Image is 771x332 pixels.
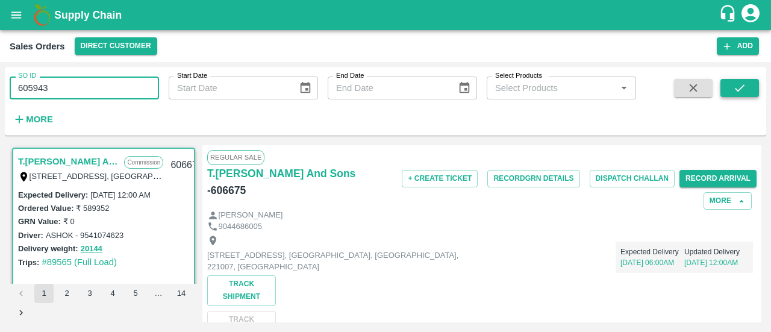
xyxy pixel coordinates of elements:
[169,77,289,99] input: Start Date
[679,170,757,187] button: Record Arrival
[42,257,117,267] a: #89565 (Full Load)
[18,231,43,240] label: Driver:
[740,2,761,28] div: account of current user
[336,71,364,81] label: End Date
[620,257,684,268] p: [DATE] 06:00AM
[207,275,276,305] button: Track Shipment
[10,109,56,130] button: More
[294,77,317,99] button: Choose date
[90,190,150,199] label: [DATE] 12:00 AM
[46,231,123,240] label: ASHOK - 9541074623
[704,192,752,210] button: More
[18,217,61,226] label: GRN Value:
[207,250,478,272] p: [STREET_ADDRESS], [GEOGRAPHIC_DATA], [GEOGRAPHIC_DATA], 221007, [GEOGRAPHIC_DATA]
[684,257,748,268] p: [DATE] 12:00AM
[219,210,283,221] p: [PERSON_NAME]
[54,9,122,21] b: Supply Chain
[18,154,118,169] a: T.[PERSON_NAME] And Sons
[172,284,191,303] button: Go to page 14
[719,4,740,26] div: customer-support
[453,77,476,99] button: Choose date
[490,80,613,96] input: Select Products
[207,182,246,199] h6: - 606675
[219,221,262,233] p: 9044686005
[124,156,163,169] p: Commission
[18,190,88,199] label: Expected Delivery :
[18,71,36,81] label: SO ID
[30,171,395,181] label: [STREET_ADDRESS], [GEOGRAPHIC_DATA], [GEOGRAPHIC_DATA], 221007, [GEOGRAPHIC_DATA]
[10,77,159,99] input: Enter SO ID
[616,80,632,96] button: Open
[126,284,145,303] button: Go to page 5
[11,303,31,322] button: Go to next page
[81,242,102,256] button: 20144
[80,284,99,303] button: Go to page 3
[30,3,54,27] img: logo
[495,71,542,81] label: Select Products
[18,244,78,253] label: Delivery weight:
[402,170,478,187] button: + Create Ticket
[590,170,675,187] button: Dispatch Challan
[76,204,109,213] label: ₹ 589352
[2,1,30,29] button: open drawer
[57,284,76,303] button: Go to page 2
[10,39,65,54] div: Sales Orders
[34,284,54,303] button: page 1
[684,246,748,257] p: Updated Delivery
[163,151,210,180] div: 606675
[103,284,122,303] button: Go to page 4
[717,37,759,55] button: Add
[10,284,198,322] nav: pagination navigation
[63,217,75,226] label: ₹ 0
[487,170,579,187] button: RecordGRN Details
[328,77,448,99] input: End Date
[18,204,73,213] label: Ordered Value:
[26,114,53,124] strong: More
[149,288,168,299] div: …
[207,165,355,182] a: T.[PERSON_NAME] And Sons
[207,150,264,164] span: Regular Sale
[18,258,39,267] label: Trips:
[620,246,684,257] p: Expected Delivery
[177,71,207,81] label: Start Date
[75,37,157,55] button: Select DC
[54,7,719,23] a: Supply Chain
